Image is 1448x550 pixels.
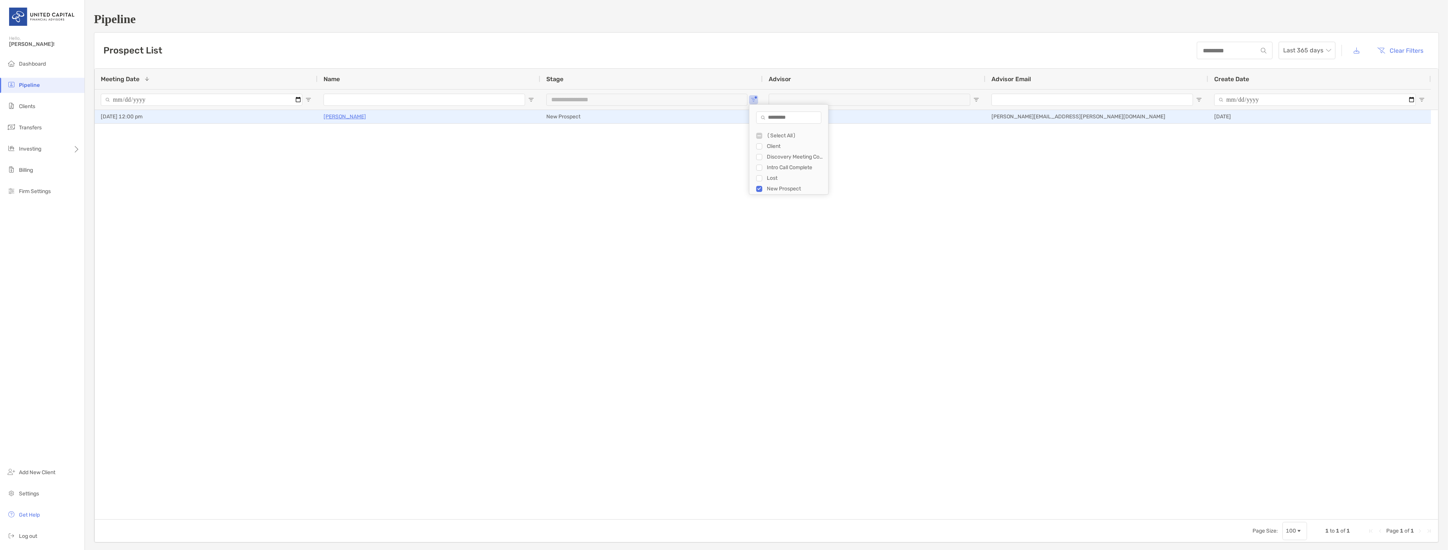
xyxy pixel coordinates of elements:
[19,469,55,476] span: Add New Client
[101,94,302,106] input: Meeting Date Filter Input
[991,94,1193,106] input: Advisor Email Filter Input
[7,531,16,540] img: logout icon
[763,110,985,123] div: [PERSON_NAME], CFP®
[324,94,525,106] input: Name Filter Input
[1253,528,1278,534] div: Page Size:
[7,467,16,476] img: add_new_client icon
[1419,97,1425,103] button: Open Filter Menu
[94,12,1439,26] h1: Pipeline
[1282,522,1307,540] div: Page Size
[19,167,33,173] span: Billing
[1410,528,1414,534] span: 1
[1336,528,1339,534] span: 1
[973,97,979,103] button: Open Filter Menu
[1386,528,1399,534] span: Page
[1340,528,1345,534] span: of
[7,80,16,89] img: pipeline icon
[7,59,16,68] img: dashboard icon
[19,512,40,518] span: Get Help
[767,185,824,192] div: New Prospect
[546,75,563,83] span: Stage
[1346,528,1350,534] span: 1
[7,123,16,132] img: transfers icon
[19,103,35,110] span: Clients
[1400,528,1403,534] span: 1
[103,45,162,56] h3: Prospect List
[1208,110,1431,123] div: [DATE]
[19,533,37,539] span: Log out
[9,3,75,30] img: United Capital Logo
[305,97,311,103] button: Open Filter Menu
[1283,42,1331,59] span: Last 365 days
[1404,528,1409,534] span: of
[751,97,757,103] button: Open Filter Menu
[1286,528,1296,534] div: 100
[540,110,763,123] div: New Prospect
[767,143,824,149] div: Client
[19,146,41,152] span: Investing
[991,75,1031,83] span: Advisor Email
[1214,94,1416,106] input: Create Date Filter Input
[985,110,1208,123] div: [PERSON_NAME][EMAIL_ADDRESS][PERSON_NAME][DOMAIN_NAME]
[1214,75,1249,83] span: Create Date
[749,130,828,205] div: Filter List
[19,61,46,67] span: Dashboard
[1377,528,1383,534] div: Previous Page
[769,75,791,83] span: Advisor
[1325,528,1329,534] span: 1
[324,112,366,121] a: [PERSON_NAME]
[7,101,16,110] img: clients icon
[324,75,340,83] span: Name
[1196,97,1202,103] button: Open Filter Menu
[1426,528,1432,534] div: Last Page
[19,490,39,497] span: Settings
[9,41,80,47] span: [PERSON_NAME]!
[19,82,40,88] span: Pipeline
[1261,48,1267,53] img: input icon
[7,510,16,519] img: get-help icon
[95,110,317,123] div: [DATE] 12:00 pm
[7,186,16,195] img: firm-settings icon
[7,144,16,153] img: investing icon
[767,175,824,181] div: Lost
[756,112,821,124] input: Search filter values
[1417,528,1423,534] div: Next Page
[7,489,16,498] img: settings icon
[1330,528,1335,534] span: to
[7,165,16,174] img: billing icon
[528,97,534,103] button: Open Filter Menu
[1368,528,1374,534] div: First Page
[19,188,51,195] span: Firm Settings
[767,154,824,160] div: Discovery Meeting Complete
[1372,42,1429,59] button: Clear Filters
[767,132,824,139] div: (Select All)
[101,75,139,83] span: Meeting Date
[19,124,42,131] span: Transfers
[767,164,824,171] div: Intro Call Complete
[749,104,829,195] div: Column Filter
